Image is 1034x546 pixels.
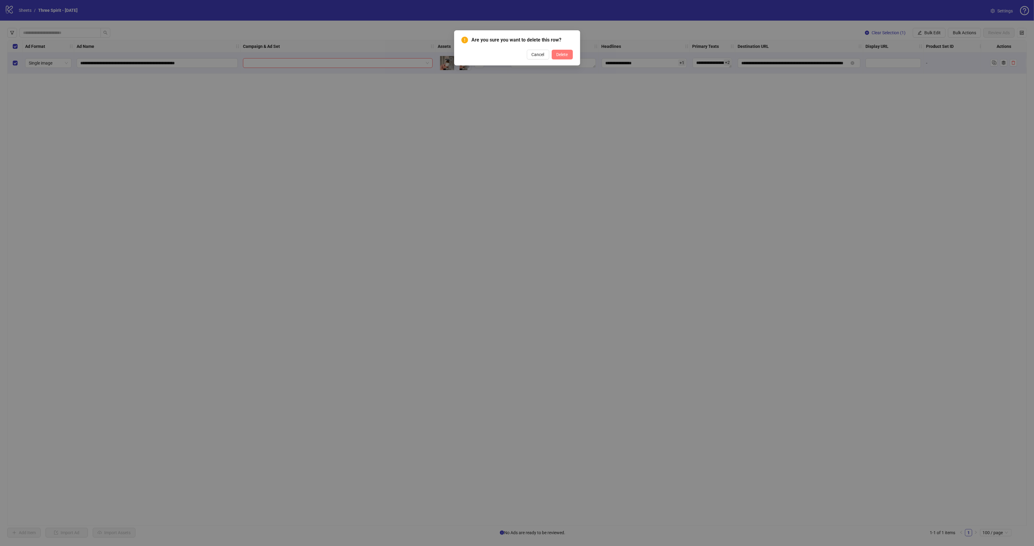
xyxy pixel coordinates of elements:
[557,52,568,57] span: Delete
[461,37,468,43] span: exclamation-circle
[527,50,549,59] button: Cancel
[552,50,573,59] button: Delete
[532,52,544,57] span: Cancel
[472,36,573,44] span: Are you sure you want to delete this row?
